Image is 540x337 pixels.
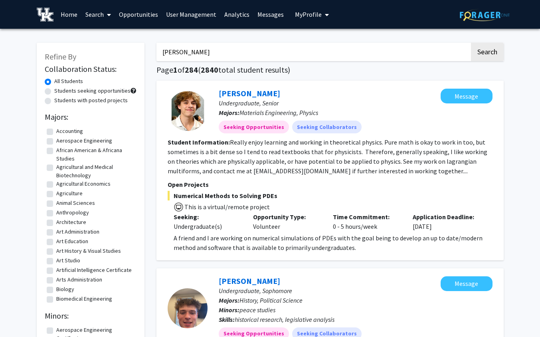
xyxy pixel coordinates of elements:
span: peace studies [239,306,275,314]
label: Agriculture [56,189,83,198]
label: Agricultural Economics [56,180,111,188]
span: historical research, legislative analysis [235,315,334,323]
label: All Students [54,77,83,85]
span: 284 [185,65,198,75]
b: Skills: [219,315,235,323]
span: 1 [173,65,178,75]
span: My Profile [295,10,322,18]
p: Time Commitment: [333,212,401,222]
span: Open Projects [168,180,209,188]
label: Art Education [56,237,88,246]
label: Students seeking opportunities [54,87,131,95]
label: Architecture [56,218,86,226]
button: Message Reece Harris [441,276,493,291]
p: A friend and I are working on numerical simulations of PDEs with the goal being to develop an up ... [174,233,493,252]
label: Anthropology [56,208,89,217]
div: Undergraduate(s) [174,222,241,231]
input: Search Keywords [156,43,470,61]
label: Agricultural and Medical Biotechnology [56,163,135,180]
label: Biosystems Engineering [56,304,114,313]
iframe: Chat [6,301,34,331]
label: Accounting [56,127,83,135]
label: Art Studio [56,256,80,265]
span: Refine By [45,52,76,61]
button: Message Gabriel Suarez [441,89,493,103]
p: Seeking: [174,212,241,222]
a: Analytics [220,0,253,28]
b: Student Information: [168,138,230,146]
mat-chip: Seeking Collaborators [292,121,362,133]
a: Home [57,0,81,28]
span: This is a virtual/remote project [184,203,270,211]
a: [PERSON_NAME] [219,88,280,98]
h2: Collaboration Status: [45,64,136,74]
span: 2840 [201,65,218,75]
a: Messages [253,0,288,28]
span: Numerical Methods to Solving PDEs [168,191,493,200]
label: Animal Sciences [56,199,95,207]
label: Aerospace Engineering [56,137,112,145]
label: Students with posted projects [54,96,128,105]
span: Undergraduate, Sophomore [219,287,292,295]
label: African American & Africana Studies [56,146,135,163]
b: Majors: [219,296,239,304]
button: Search [471,43,504,61]
span: History, Political Science [239,296,303,304]
b: Majors: [219,109,239,117]
a: User Management [162,0,220,28]
span: Materials Engineering, Physics [239,109,318,117]
fg-read-more: Really enjoy learning and working in theoretical physics. Pure math is okay to work in too, but s... [168,138,487,175]
h1: Page of ( total student results) [156,65,504,75]
img: ForagerOne Logo [460,9,510,21]
mat-chip: Seeking Opportunities [219,121,289,133]
a: [PERSON_NAME] [219,276,280,286]
h2: Minors: [45,311,136,321]
span: Undergraduate, Senior [219,99,279,107]
img: University of Kentucky Logo [37,8,54,22]
div: [DATE] [407,212,487,231]
p: Opportunity Type: [253,212,321,222]
label: Art History & Visual Studies [56,247,121,255]
label: Biology [56,285,74,293]
b: Minors: [219,306,239,314]
a: Opportunities [115,0,162,28]
a: Search [81,0,115,28]
label: Biomedical Engineering [56,295,112,303]
label: Art Administration [56,228,99,236]
label: Artificial Intelligence Certificate [56,266,132,274]
label: Arts Administration [56,276,102,284]
p: Application Deadline: [413,212,481,222]
div: Volunteer [247,212,327,231]
div: 0 - 5 hours/week [327,212,407,231]
h2: Majors: [45,112,136,122]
